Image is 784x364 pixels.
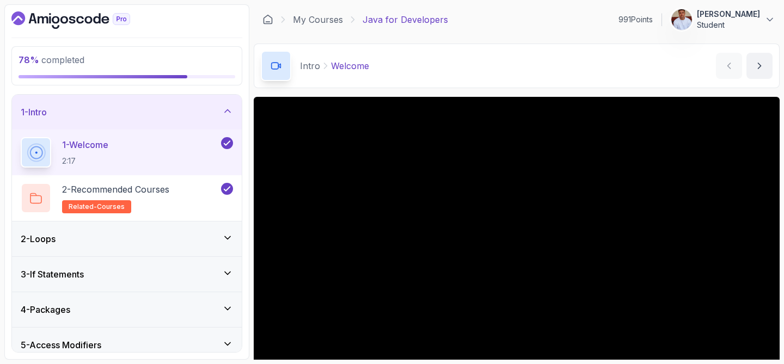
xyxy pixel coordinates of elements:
[12,328,242,362] button: 5-Access Modifiers
[697,20,760,30] p: Student
[293,13,343,26] a: My Courses
[697,9,760,20] p: [PERSON_NAME]
[262,14,273,25] a: Dashboard
[62,183,169,196] p: 2 - Recommended Courses
[12,221,242,256] button: 2-Loops
[300,59,320,72] p: Intro
[62,138,108,151] p: 1 - Welcome
[21,303,70,316] h3: 4 - Packages
[618,14,653,25] p: 991 Points
[12,257,242,292] button: 3-If Statements
[746,53,773,79] button: next content
[19,54,84,65] span: completed
[671,9,775,30] button: user profile image[PERSON_NAME]Student
[716,53,742,79] button: previous content
[21,106,47,119] h3: 1 - Intro
[21,137,233,168] button: 1-Welcome2:17
[19,54,39,65] span: 78 %
[62,156,108,166] p: 2:17
[331,59,369,72] p: Welcome
[69,202,125,211] span: related-courses
[11,11,155,29] a: Dashboard
[12,292,242,327] button: 4-Packages
[21,183,233,213] button: 2-Recommended Coursesrelated-courses
[671,9,692,30] img: user profile image
[21,232,56,245] h3: 2 - Loops
[21,338,101,351] h3: 5 - Access Modifiers
[21,268,84,281] h3: 3 - If Statements
[363,13,448,26] p: Java for Developers
[12,95,242,129] button: 1-Intro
